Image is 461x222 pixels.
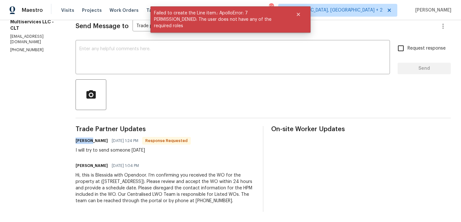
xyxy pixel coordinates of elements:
span: Request response [408,45,446,52]
span: Response Requested [143,138,190,144]
span: Maestro [22,7,43,13]
h6: [PERSON_NAME] [76,138,108,144]
h6: [PERSON_NAME] [76,163,108,169]
p: [PHONE_NUMBER] [10,47,60,53]
p: [EMAIL_ADDRESS][DOMAIN_NAME] [10,34,60,45]
span: Failed to create the Line item.: ApolloError: 7 PERMISSION_DENIED: The user does not have any of ... [150,6,288,33]
span: [GEOGRAPHIC_DATA], [GEOGRAPHIC_DATA] + 2 [284,7,383,13]
span: Tasks [146,8,160,12]
span: Trade Partner Updates [76,126,255,132]
div: I will try to send someone [DATE] [76,147,191,154]
span: Send Message to [76,23,129,29]
span: [DATE] 1:24 PM [112,138,138,144]
div: Trade partner only [133,21,186,32]
div: 56 [269,4,273,10]
div: Hi, this is Blessida with Opendoor. I’m confirming you received the WO for the property at ([STRE... [76,172,255,204]
span: [PERSON_NAME] [413,7,451,13]
span: Visits [61,7,74,13]
span: On-site Worker Updates [271,126,451,132]
span: [DATE] 1:04 PM [112,163,139,169]
button: Close [288,8,309,21]
span: Projects [82,7,102,13]
span: Work Orders [109,7,139,13]
h5: Torogoz Painting & Multiservices LLC - CLT [10,12,60,31]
